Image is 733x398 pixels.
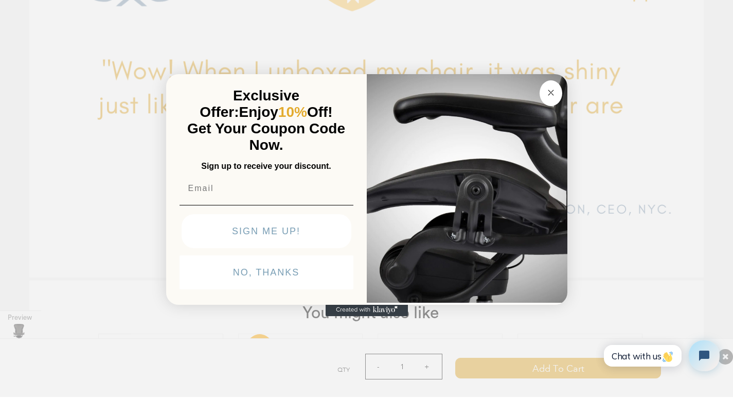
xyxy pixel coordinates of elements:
[182,214,351,248] button: SIGN ME UP!
[180,255,353,289] button: NO, THANKS
[200,88,299,120] span: Exclusive Offer:
[596,332,728,380] iframe: Tidio Chat
[367,72,567,303] img: 92d77583-a095-41f6-84e7-858462e0427a.jpeg
[180,178,353,199] input: Email
[239,104,333,120] span: Enjoy Off!
[540,80,562,106] button: Close dialog
[326,304,408,316] a: Created with Klaviyo - opens in a new tab
[187,120,345,153] span: Get Your Coupon Code Now.
[278,104,307,120] span: 10%
[201,162,331,170] span: Sign up to receive your discount.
